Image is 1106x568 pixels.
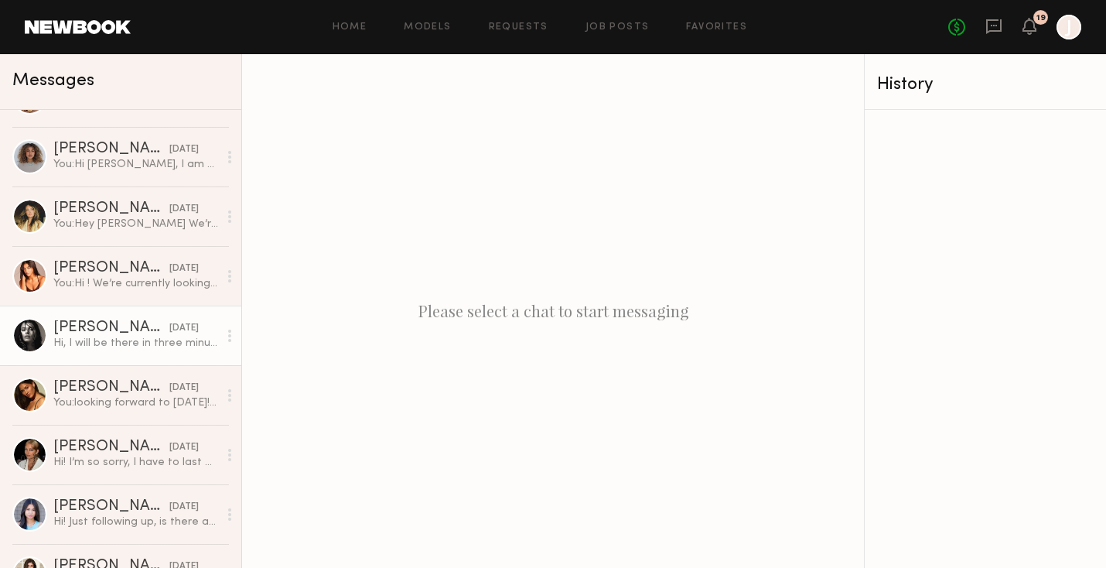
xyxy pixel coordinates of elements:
[242,54,864,568] div: Please select a chat to start messaging
[53,455,218,470] div: Hi! I’m so sorry, I have to last minute cancel for the shoot [DATE]. Is there a way we cld shoot ...
[53,380,169,395] div: [PERSON_NAME]
[489,22,548,33] a: Requests
[53,320,169,336] div: [PERSON_NAME]
[53,515,218,529] div: Hi! Just following up, is there any update on the shoot [DATE]?
[585,22,650,33] a: Job Posts
[12,72,94,90] span: Messages
[53,499,169,515] div: [PERSON_NAME]
[53,261,169,276] div: [PERSON_NAME]
[169,381,199,395] div: [DATE]
[53,157,218,172] div: You: Hi [PERSON_NAME], I am currently looking for a model to shoot social media content [DATE][DA...
[1036,14,1046,22] div: 19
[404,22,451,33] a: Models
[877,76,1094,94] div: History
[333,22,367,33] a: Home
[1057,15,1081,39] a: J
[53,142,169,157] div: [PERSON_NAME]
[169,321,199,336] div: [DATE]
[169,142,199,157] div: [DATE]
[53,217,218,231] div: You: Hey [PERSON_NAME] We’re currently looking for a model to shoot social media content [DATE][D...
[53,440,169,455] div: [PERSON_NAME]
[53,336,218,351] div: Hi, I will be there in three minutes
[169,500,199,515] div: [DATE]
[686,22,747,33] a: Favorites
[169,440,199,455] div: [DATE]
[53,276,218,291] div: You: Hi ! We’re currently looking for a model to shoot social media content [DATE][DATE] around 4...
[169,262,199,276] div: [DATE]
[169,202,199,217] div: [DATE]
[53,395,218,410] div: You: looking forward to [DATE]! don't forget tops/shoes :)
[53,201,169,217] div: [PERSON_NAME]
